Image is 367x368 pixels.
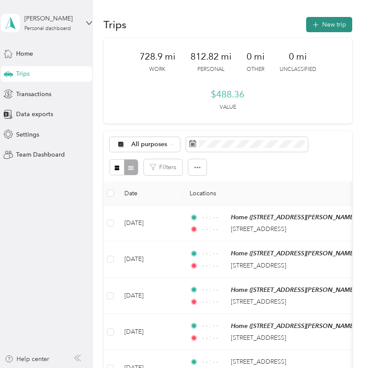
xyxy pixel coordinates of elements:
span: - - : - - [202,333,227,343]
button: Filters [144,159,182,175]
td: [DATE] [117,314,183,350]
span: Transactions [16,90,51,99]
span: Home [16,49,33,58]
span: [STREET_ADDRESS] [231,225,286,233]
span: 812.82 mi [190,50,231,63]
p: Value [220,104,236,111]
span: Data exports [16,110,53,119]
span: Trips [16,69,30,78]
span: Home ([STREET_ADDRESS][PERSON_NAME]) [231,250,357,257]
span: [STREET_ADDRESS] [231,298,286,305]
span: - - : - - [202,249,227,258]
span: Settings [16,130,39,139]
span: 0 mi [289,50,307,63]
span: - - : - - [202,285,227,294]
h1: Trips [103,20,127,29]
span: All purposes [131,141,167,147]
iframe: Everlance-gr Chat Button Frame [318,319,367,368]
span: 728.9 mi [140,50,175,63]
span: - - : - - [202,261,227,271]
span: Home ([STREET_ADDRESS][PERSON_NAME]) [231,322,357,329]
span: - - : - - [202,297,227,307]
div: [PERSON_NAME] [24,14,79,23]
th: Date [117,181,183,205]
span: [STREET_ADDRESS] [231,358,286,365]
span: [STREET_ADDRESS] [231,334,286,341]
span: Home ([STREET_ADDRESS][PERSON_NAME]) [231,214,357,221]
span: Team Dashboard [16,150,65,159]
p: Work [149,66,165,74]
span: Home ([STREET_ADDRESS][PERSON_NAME]) [231,286,357,293]
span: - - : - - [202,224,227,234]
span: - - : - - [202,321,227,331]
span: - - : - - [202,357,227,367]
p: Unclassified [280,66,316,74]
p: Personal [197,66,224,74]
span: 0 mi [247,50,264,63]
button: New trip [306,17,352,32]
button: Help center [5,355,49,364]
p: Other [247,66,264,74]
div: Personal dashboard [24,26,71,31]
td: [DATE] [117,205,183,241]
td: [DATE] [117,278,183,314]
td: [DATE] [117,241,183,278]
span: [STREET_ADDRESS] [231,262,286,269]
span: - - : - - [202,213,227,222]
span: $488.36 [211,88,244,100]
